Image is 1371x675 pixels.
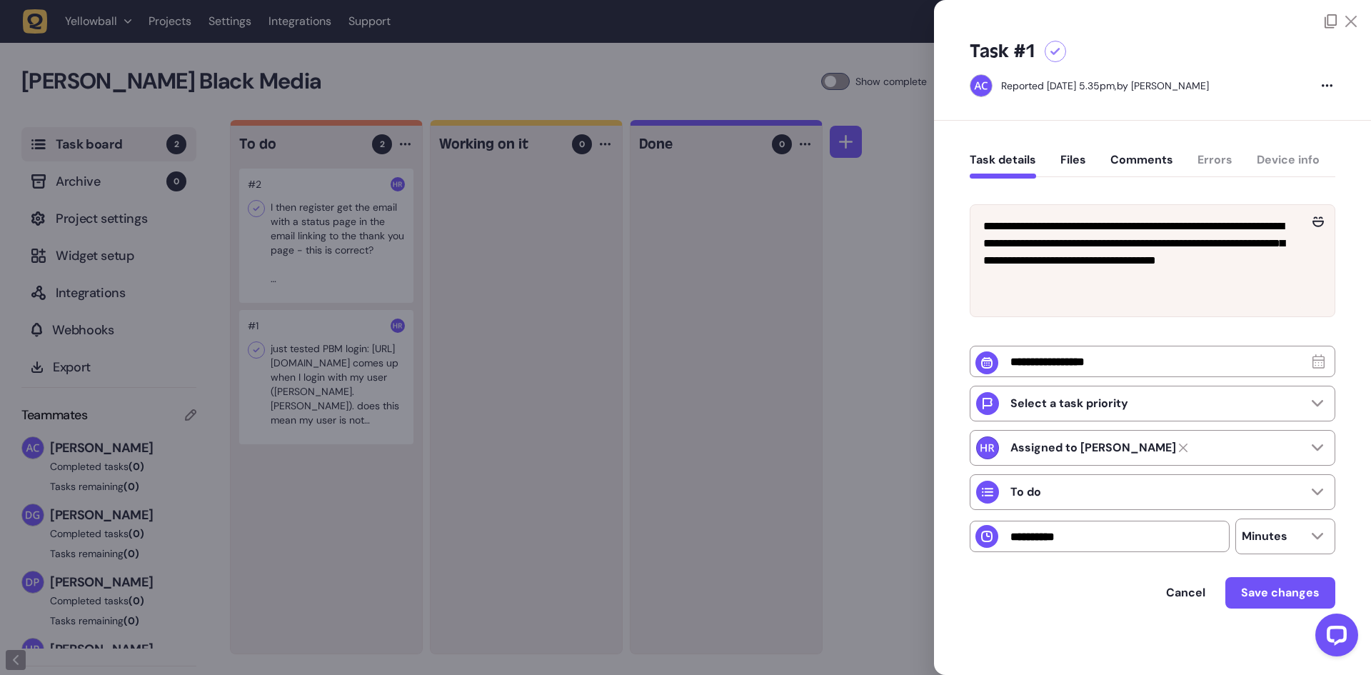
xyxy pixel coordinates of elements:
button: Cancel [1152,579,1220,607]
h5: Task #1 [970,40,1036,63]
button: Task details [970,153,1036,179]
iframe: LiveChat chat widget [1304,608,1364,668]
div: Reported [DATE] 5.35pm, [1001,79,1117,92]
div: by [PERSON_NAME] [1001,79,1209,93]
strong: Harry Robinson [1010,441,1176,455]
p: Minutes [1242,529,1287,544]
button: Files [1060,153,1086,179]
button: Comments [1110,153,1173,179]
button: Save changes [1225,577,1335,609]
span: Save changes [1241,585,1320,600]
p: Select a task priority [1010,396,1128,411]
p: To do [1010,485,1041,499]
img: Ameet Chohan [970,75,992,96]
span: Cancel [1166,585,1205,600]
